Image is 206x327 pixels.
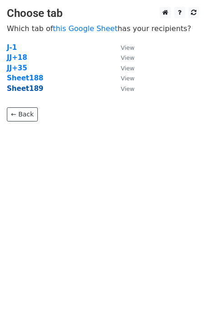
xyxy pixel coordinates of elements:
a: ← Back [7,107,38,121]
iframe: Chat Widget [160,283,206,327]
small: View [121,54,134,61]
small: View [121,44,134,51]
a: View [112,64,134,72]
a: View [112,84,134,93]
a: J-1 [7,43,17,52]
a: JJ+18 [7,53,27,62]
small: View [121,65,134,72]
a: View [112,43,134,52]
a: View [112,74,134,82]
a: Sheet189 [7,84,43,93]
a: Sheet188 [7,74,43,82]
a: View [112,53,134,62]
h3: Choose tab [7,7,199,20]
a: JJ+35 [7,64,27,72]
p: Which tab of has your recipients? [7,24,199,33]
a: this Google Sheet [53,24,118,33]
small: View [121,85,134,92]
small: View [121,75,134,82]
